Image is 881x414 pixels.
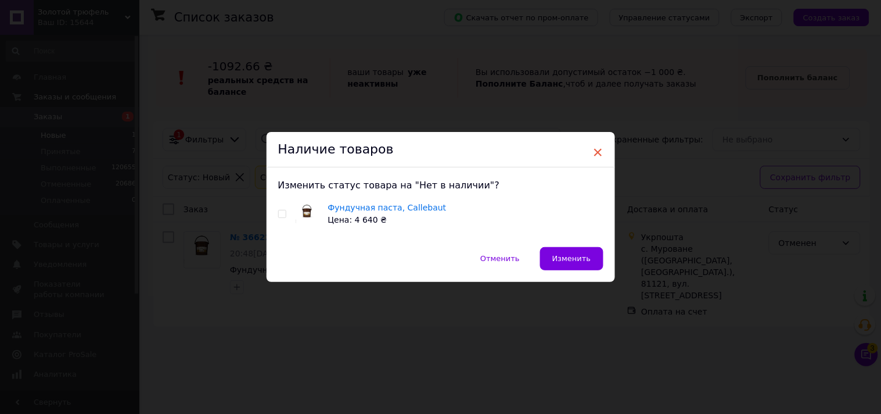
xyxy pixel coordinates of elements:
[480,254,520,263] span: Отменить
[328,203,447,212] a: Фундучная паста, Callebaut
[552,254,591,263] span: Изменить
[267,132,615,167] div: Наличие товаров
[278,179,603,192] div: Изменить статус товара на "Нет в наличии"?
[593,142,603,162] span: ×
[328,214,447,226] div: Цена: 4 640 ₴
[468,247,532,270] button: Отменить
[540,247,603,270] button: Изменить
